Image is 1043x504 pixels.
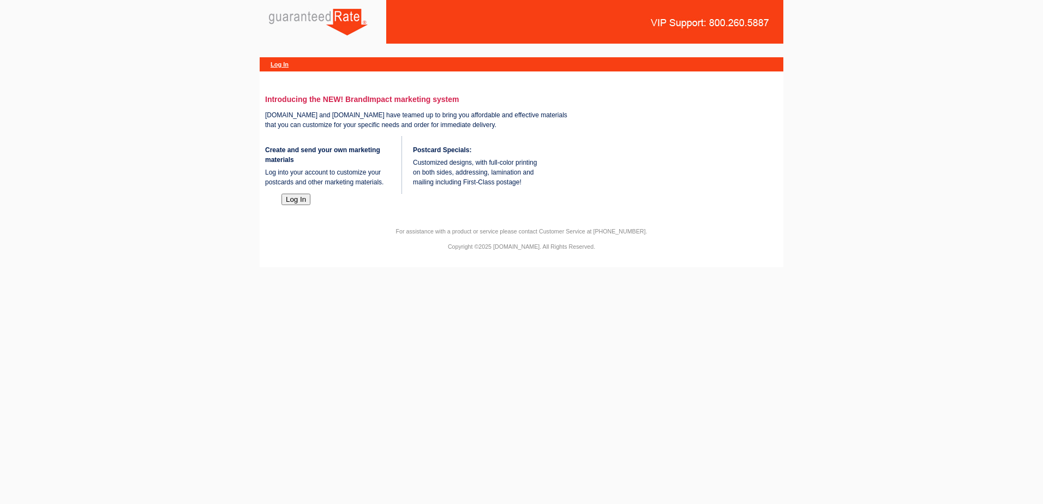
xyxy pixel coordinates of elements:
[413,145,544,155] h4: Postcard Specials:
[265,110,579,130] p: [DOMAIN_NAME] and [DOMAIN_NAME] have teamed up to bring you affordable and effective materials th...
[265,145,396,165] h4: Create and send your own marketing materials
[271,61,289,68] a: Log In
[281,194,310,205] button: Log In
[265,167,396,187] p: Log into your account to customize your postcards and other marketing materials.
[260,226,783,236] p: For assistance with a product or service please contact Customer Service at [PHONE_NUMBER].
[265,95,579,104] h3: Introducing the NEW! BrandImpact marketing system
[260,242,783,251] p: Copyright ©2025 [DOMAIN_NAME]. All Rights Reserved.
[413,158,544,187] p: Customized designs, with full-color printing on both sides, addressing, lamination and mailing in...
